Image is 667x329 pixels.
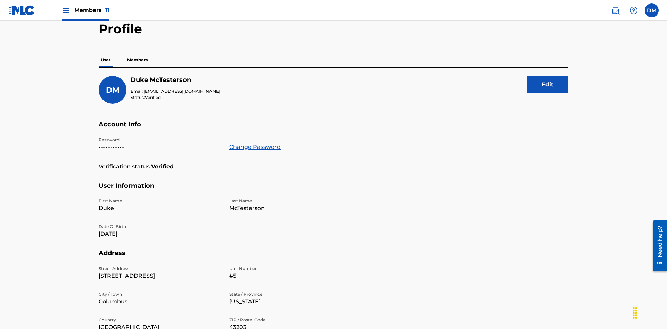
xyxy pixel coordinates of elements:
p: Country [99,317,221,323]
span: Members [74,6,109,14]
span: DM [106,85,120,95]
h5: Address [99,249,568,265]
p: Verification status: [99,162,151,171]
p: Date Of Birth [99,223,221,230]
h5: Duke McTesterson [131,76,220,84]
h2: Profile [99,21,568,37]
img: Top Rightsholders [62,6,70,15]
span: Verified [145,95,161,100]
p: User [99,53,113,67]
button: Edit [527,76,568,93]
p: Email: [131,88,220,94]
strong: Verified [151,162,174,171]
p: City / Town [99,291,221,297]
p: First Name [99,198,221,204]
img: search [611,6,620,15]
div: Drag [629,303,641,323]
p: Members [125,53,150,67]
p: Duke [99,204,221,212]
p: [STREET_ADDRESS] [99,272,221,280]
p: Status: [131,94,220,101]
span: 11 [105,7,109,14]
h5: User Information [99,182,568,198]
p: ••••••••••••••• [99,143,221,151]
p: #5 [229,272,352,280]
p: ZIP / Postal Code [229,317,352,323]
a: Public Search [609,3,623,17]
iframe: Resource Center [648,218,667,275]
img: MLC Logo [8,5,35,15]
img: help [629,6,638,15]
div: Help [627,3,641,17]
div: User Menu [645,3,659,17]
p: Columbus [99,297,221,306]
p: Unit Number [229,265,352,272]
p: Last Name [229,198,352,204]
a: Change Password [229,143,281,151]
p: McTesterson [229,204,352,212]
p: Street Address [99,265,221,272]
h5: Account Info [99,120,568,137]
p: [US_STATE] [229,297,352,306]
p: [DATE] [99,230,221,238]
p: Password [99,137,221,143]
p: State / Province [229,291,352,297]
span: [EMAIL_ADDRESS][DOMAIN_NAME] [143,88,220,94]
iframe: Chat Widget [632,296,667,329]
